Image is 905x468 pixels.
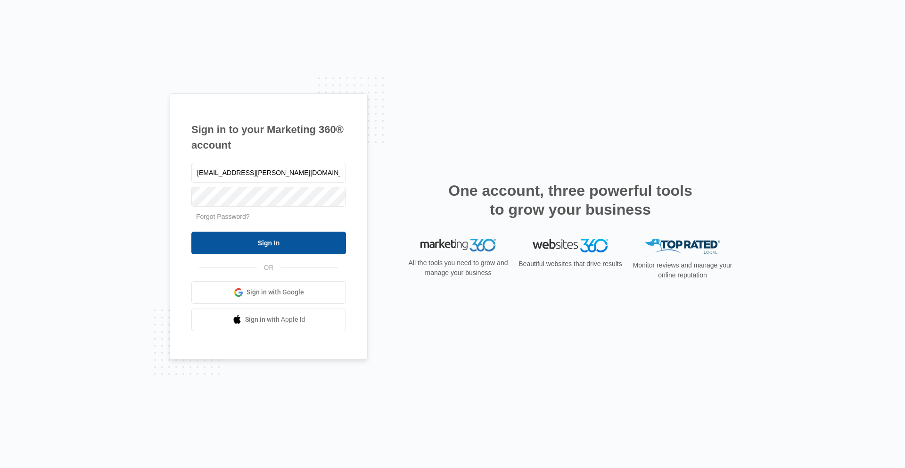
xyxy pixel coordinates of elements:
p: Beautiful websites that drive results [518,259,623,269]
h1: Sign in to your Marketing 360® account [191,122,346,153]
img: Marketing 360 [420,239,496,252]
a: Forgot Password? [196,213,250,220]
input: Email [191,163,346,183]
p: Monitor reviews and manage your online reputation [630,260,735,280]
span: Sign in with Google [247,287,304,297]
a: Sign in with Google [191,281,346,304]
span: Sign in with Apple Id [245,315,305,325]
a: Sign in with Apple Id [191,309,346,331]
p: All the tools you need to grow and manage your business [405,258,511,278]
h2: One account, three powerful tools to grow your business [445,181,695,219]
img: Top Rated Local [645,239,720,254]
span: OR [257,263,280,273]
img: Websites 360 [533,239,608,252]
input: Sign In [191,232,346,254]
